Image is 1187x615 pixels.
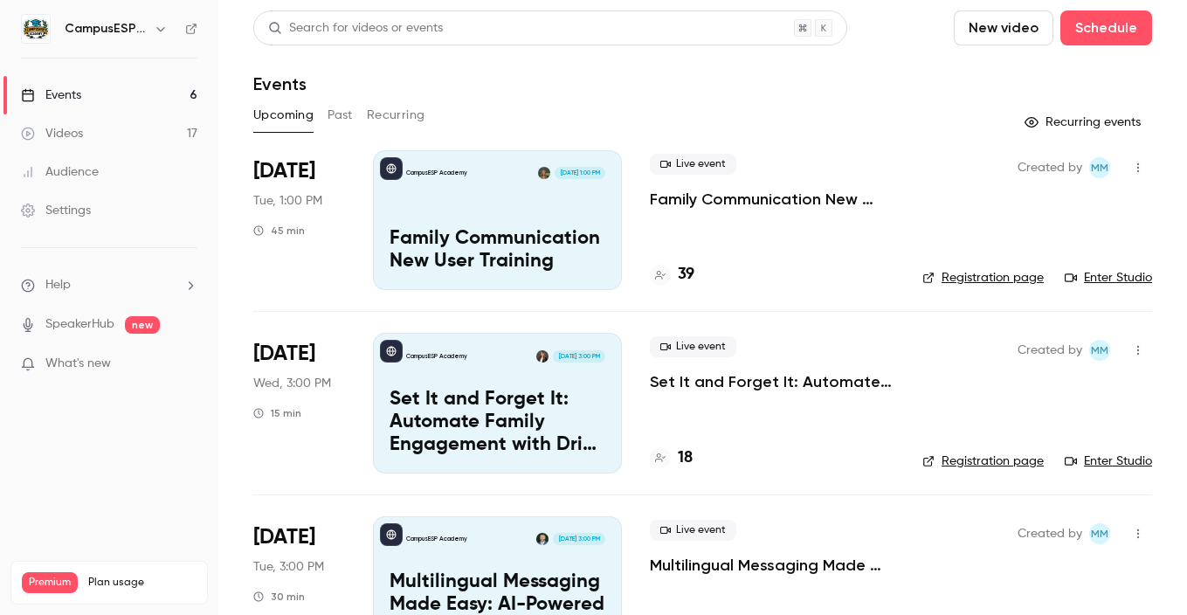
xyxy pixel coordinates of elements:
p: CampusESP Academy [406,352,467,361]
a: 39 [650,263,694,287]
span: Plan usage [88,576,197,590]
a: Enter Studio [1065,269,1152,287]
div: Oct 8 Wed, 3:00 PM (America/New York) [253,333,345,473]
button: Recurring events [1017,108,1152,136]
h1: Events [253,73,307,94]
a: SpeakerHub [45,315,114,334]
div: Settings [21,202,91,219]
span: MM [1091,340,1108,361]
img: Mira Gandhi [538,167,550,179]
li: help-dropdown-opener [21,276,197,294]
span: Created by [1018,340,1082,361]
button: Past [328,101,353,129]
p: Family Communication New User Training [390,228,605,273]
span: Help [45,276,71,294]
div: Sep 23 Tue, 1:00 PM (America/New York) [253,150,345,290]
span: MM [1091,523,1108,544]
span: What's new [45,355,111,373]
span: Tue, 1:00 PM [253,192,322,210]
span: Mairin Matthews [1089,157,1110,178]
span: [DATE] 3:00 PM [553,533,604,545]
img: Rebecca McCrory [536,350,549,363]
span: Wed, 3:00 PM [253,375,331,392]
a: Registration page [922,269,1044,287]
a: Enter Studio [1065,453,1152,470]
span: [DATE] [253,157,315,185]
img: Albert Perera [536,533,549,545]
span: [DATE] 1:00 PM [555,167,604,179]
a: Set It and Forget It: Automate Family Engagement with Drip Text MessagesCampusESP AcademyRebecca ... [373,333,622,473]
div: 30 min [253,590,305,604]
h4: 18 [678,446,693,470]
a: Multilingual Messaging Made Easy: AI-Powered Communication for Spanish-Speaking Families [650,555,894,576]
div: Events [21,86,81,104]
button: Schedule [1060,10,1152,45]
span: [DATE] [253,523,315,551]
div: Audience [21,163,99,181]
span: Created by [1018,157,1082,178]
button: Upcoming [253,101,314,129]
span: Tue, 3:00 PM [253,558,324,576]
button: Recurring [367,101,425,129]
span: Live event [650,520,736,541]
span: Mairin Matthews [1089,523,1110,544]
span: Live event [650,336,736,357]
a: Set It and Forget It: Automate Family Engagement with Drip Text Messages [650,371,894,392]
span: Mairin Matthews [1089,340,1110,361]
span: new [125,316,160,334]
h4: 39 [678,263,694,287]
a: Registration page [922,453,1044,470]
span: Premium [22,572,78,593]
span: [DATE] [253,340,315,368]
span: [DATE] 3:00 PM [553,350,604,363]
img: CampusESP Academy [22,15,50,43]
a: Family Communication New User Training [650,189,894,210]
a: Family Communication New User TrainingCampusESP AcademyMira Gandhi[DATE] 1:00 PMFamily Communicat... [373,150,622,290]
div: Videos [21,125,83,142]
span: Live event [650,154,736,175]
div: Search for videos or events [268,19,443,38]
p: Set It and Forget It: Automate Family Engagement with Drip Text Messages [390,389,605,456]
span: MM [1091,157,1108,178]
span: Created by [1018,523,1082,544]
button: New video [954,10,1053,45]
iframe: Noticeable Trigger [176,356,197,372]
h6: CampusESP Academy [65,20,147,38]
div: 15 min [253,406,301,420]
div: 45 min [253,224,305,238]
p: CampusESP Academy [406,535,467,543]
p: CampusESP Academy [406,169,467,177]
a: 18 [650,446,693,470]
